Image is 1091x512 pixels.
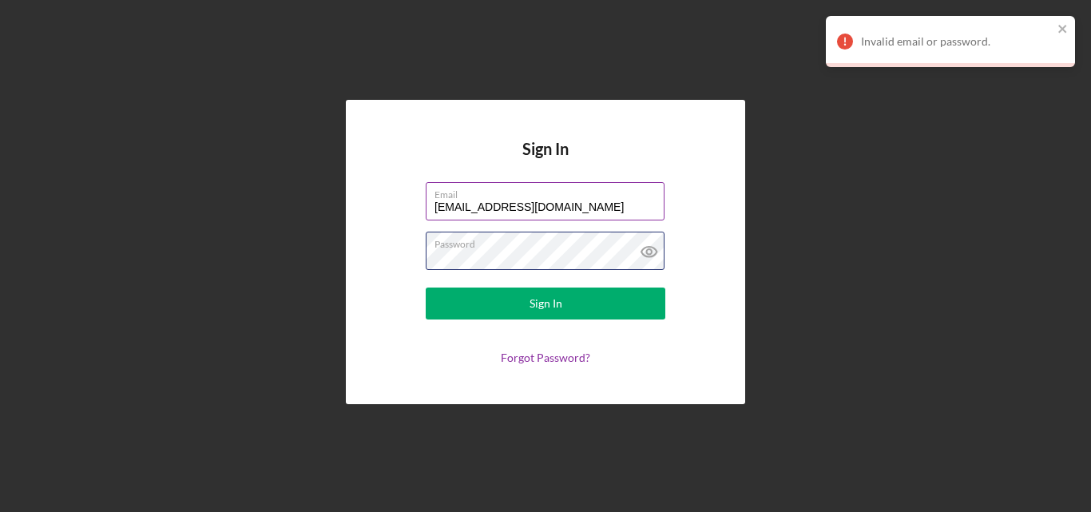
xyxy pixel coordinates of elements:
[434,232,665,250] label: Password
[1057,22,1069,38] button: close
[861,35,1053,48] div: Invalid email or password.
[501,351,590,364] a: Forgot Password?
[426,288,665,320] button: Sign In
[530,288,562,320] div: Sign In
[522,140,569,182] h4: Sign In
[434,183,665,200] label: Email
